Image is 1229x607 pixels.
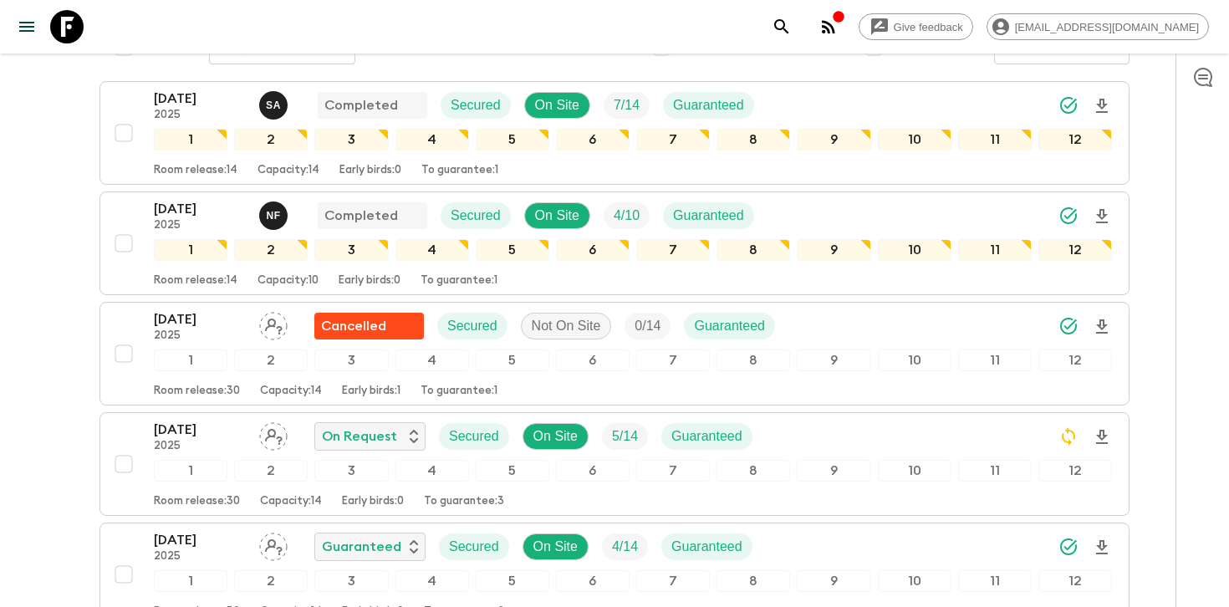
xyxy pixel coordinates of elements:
p: Completed [324,206,398,226]
svg: Download Onboarding [1092,207,1112,227]
div: On Site [524,202,590,229]
p: On Site [535,206,579,226]
div: 6 [556,349,630,371]
div: On Site [523,423,589,450]
span: Assign pack leader [259,427,288,441]
p: 5 / 14 [612,426,638,446]
p: Capacity: 10 [258,274,319,288]
p: 2025 [154,550,246,564]
p: Room release: 30 [154,495,240,508]
p: Room release: 30 [154,385,240,398]
div: 2 [234,239,308,261]
div: Secured [441,92,511,119]
span: Suren Abeykoon [259,96,291,110]
div: 6 [556,460,630,482]
p: 2025 [154,109,246,122]
div: 9 [797,349,870,371]
p: [DATE] [154,89,246,109]
div: Secured [439,533,509,560]
button: [DATE]2025Assign pack leaderFlash Pack cancellationSecuredNot On SiteTrip FillGuaranteed123456789... [99,302,1130,406]
div: 8 [716,239,790,261]
div: 4 [395,349,469,371]
p: Cancelled [321,316,386,336]
div: 9 [797,129,870,150]
div: 7 [636,129,710,150]
span: [EMAIL_ADDRESS][DOMAIN_NAME] [1006,21,1208,33]
p: Guaranteed [322,537,401,557]
div: 6 [556,129,630,150]
p: [DATE] [154,420,246,440]
a: Give feedback [859,13,973,40]
p: On Site [535,95,579,115]
div: 5 [476,129,549,150]
p: To guarantee: 3 [424,495,504,508]
p: To guarantee: 1 [421,164,498,177]
div: 11 [958,129,1032,150]
button: [DATE]2025Suren AbeykoonCompletedSecuredOn SiteTrip FillGuaranteed123456789101112Room release:14C... [99,81,1130,185]
p: Capacity: 14 [260,495,322,508]
div: 7 [636,239,710,261]
div: Trip Fill [604,202,650,229]
div: 8 [716,570,790,592]
div: Trip Fill [602,423,648,450]
p: Secured [449,537,499,557]
div: On Site [523,533,589,560]
div: 10 [878,239,951,261]
div: 8 [716,349,790,371]
p: To guarantee: 1 [421,274,497,288]
svg: Download Onboarding [1092,96,1112,116]
div: 11 [958,349,1032,371]
p: Completed [324,95,398,115]
div: Secured [437,313,507,339]
div: Secured [441,202,511,229]
div: Trip Fill [604,92,650,119]
p: Guaranteed [671,426,742,446]
button: search adventures [765,10,798,43]
p: Guaranteed [673,95,744,115]
p: 2025 [154,440,246,453]
div: 9 [797,239,870,261]
div: 1 [154,570,227,592]
p: 7 / 14 [614,95,640,115]
div: 1 [154,129,227,150]
div: 6 [556,239,630,261]
div: 9 [797,570,870,592]
p: To guarantee: 1 [421,385,497,398]
div: 10 [878,129,951,150]
svg: Download Onboarding [1092,538,1112,558]
div: 4 [395,239,469,261]
p: Early birds: 0 [342,495,404,508]
div: 10 [878,460,951,482]
div: 4 [395,129,469,150]
p: 4 / 14 [612,537,638,557]
div: 2 [234,460,308,482]
div: 10 [878,570,951,592]
span: Assign pack leader [259,538,288,551]
svg: Synced Successfully [1058,95,1079,115]
div: Flash Pack cancellation [314,313,424,339]
p: Secured [449,426,499,446]
div: 5 [476,460,549,482]
button: [DATE]2025Niruth FernandoCompletedSecuredOn SiteTrip FillGuaranteed123456789101112Room release:14... [99,191,1130,295]
svg: Sync Required - Changes detected [1058,426,1079,446]
p: Capacity: 14 [258,164,319,177]
span: Niruth Fernando [259,207,291,220]
div: [EMAIL_ADDRESS][DOMAIN_NAME] [987,13,1209,40]
div: 9 [797,460,870,482]
svg: Synced Successfully [1058,206,1079,226]
p: Not On Site [532,316,601,336]
div: Trip Fill [602,533,648,560]
div: 7 [636,460,710,482]
div: Trip Fill [625,313,671,339]
p: On Request [322,426,397,446]
div: 7 [636,349,710,371]
div: 8 [716,460,790,482]
div: 11 [958,460,1032,482]
div: 5 [476,239,549,261]
p: Secured [447,316,497,336]
p: Guaranteed [671,537,742,557]
div: 10 [878,349,951,371]
div: 12 [1038,460,1112,482]
div: 3 [314,570,388,592]
p: Room release: 14 [154,274,237,288]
